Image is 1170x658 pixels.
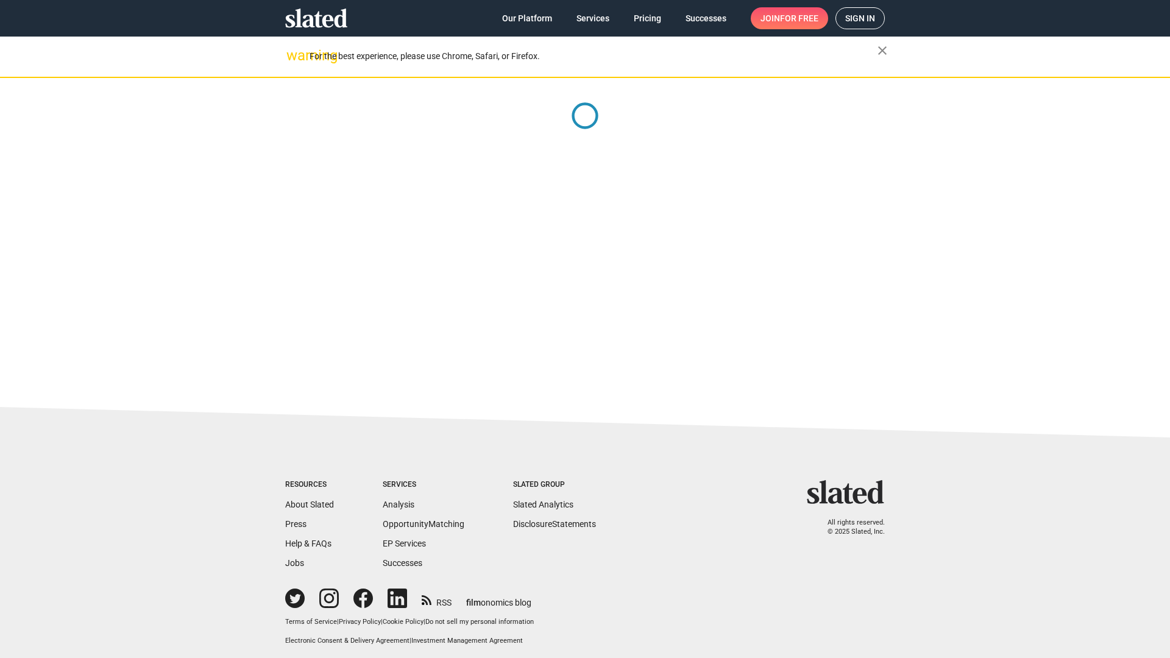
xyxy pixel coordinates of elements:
[422,590,452,609] a: RSS
[624,7,671,29] a: Pricing
[285,480,334,490] div: Resources
[502,7,552,29] span: Our Platform
[411,637,523,645] a: Investment Management Agreement
[285,500,334,509] a: About Slated
[676,7,736,29] a: Successes
[285,539,331,548] a: Help & FAQs
[424,618,425,626] span: |
[381,618,383,626] span: |
[285,519,307,529] a: Press
[285,558,304,568] a: Jobs
[383,519,464,529] a: OpportunityMatching
[466,598,481,607] span: film
[513,480,596,490] div: Slated Group
[835,7,885,29] a: Sign in
[383,539,426,548] a: EP Services
[285,618,337,626] a: Terms of Service
[286,48,301,63] mat-icon: warning
[409,637,411,645] span: |
[815,518,885,536] p: All rights reserved. © 2025 Slated, Inc.
[383,480,464,490] div: Services
[339,618,381,626] a: Privacy Policy
[466,587,531,609] a: filmonomics blog
[875,43,890,58] mat-icon: close
[634,7,661,29] span: Pricing
[513,500,573,509] a: Slated Analytics
[686,7,726,29] span: Successes
[492,7,562,29] a: Our Platform
[760,7,818,29] span: Join
[567,7,619,29] a: Services
[337,618,339,626] span: |
[425,618,534,627] button: Do not sell my personal information
[383,558,422,568] a: Successes
[576,7,609,29] span: Services
[310,48,877,65] div: For the best experience, please use Chrome, Safari, or Firefox.
[383,500,414,509] a: Analysis
[285,637,409,645] a: Electronic Consent & Delivery Agreement
[845,8,875,29] span: Sign in
[383,618,424,626] a: Cookie Policy
[513,519,596,529] a: DisclosureStatements
[780,7,818,29] span: for free
[751,7,828,29] a: Joinfor free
